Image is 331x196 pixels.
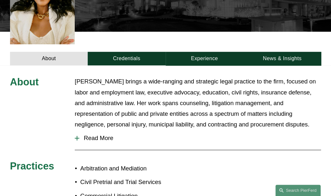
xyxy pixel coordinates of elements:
[10,52,88,65] a: About
[275,185,321,196] a: Search this site
[166,52,243,65] a: Experience
[75,76,321,130] p: [PERSON_NAME] brings a wide-ranging and strategic legal practice to the firm, focused on labor an...
[88,52,165,65] a: Credentials
[10,160,54,172] span: Practices
[75,130,321,147] button: Read More
[79,135,321,142] span: Read More
[243,52,321,65] a: News & Insights
[80,163,165,174] p: Arbitration and Mediation
[10,76,39,88] span: About
[80,177,165,187] p: Civil Pretrial and Trial Services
